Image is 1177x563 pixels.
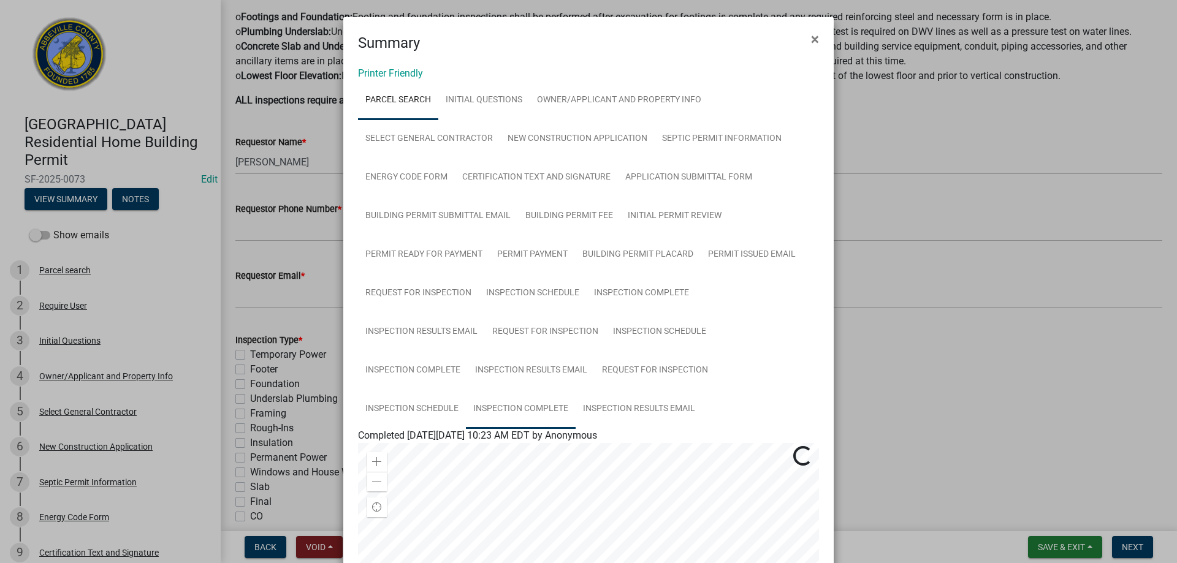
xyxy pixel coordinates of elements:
[358,351,468,390] a: Inspection Complete
[490,235,575,274] a: Permit Payment
[367,472,387,491] div: Zoom out
[468,351,595,390] a: Inspection Results Email
[438,81,530,120] a: Initial Questions
[455,158,618,197] a: Certification Text and Signature
[358,197,518,236] a: Building Permit Submittal Email
[500,119,655,159] a: New Construction Application
[466,390,576,429] a: Inspection Complete
[811,31,819,48] span: ×
[367,452,387,472] div: Zoom in
[618,158,760,197] a: Application Submittal Form
[358,274,479,313] a: Request for Inspection
[358,67,423,79] a: Printer Friendly
[358,158,455,197] a: Energy Code Form
[530,81,709,120] a: Owner/Applicant and Property Info
[358,390,466,429] a: Inspection Schedule
[358,32,420,54] h4: Summary
[358,119,500,159] a: Select General Contractor
[358,235,490,274] a: Permit Ready for Payment
[358,429,597,441] span: Completed [DATE][DATE] 10:23 AM EDT by Anonymous
[367,497,387,517] div: Find my location
[518,197,620,236] a: Building Permit Fee
[620,197,729,236] a: Initial Permit Review
[587,274,696,313] a: Inspection Complete
[358,81,438,120] a: Parcel search
[655,119,789,159] a: Septic Permit Information
[358,312,485,352] a: Inspection Results Email
[595,351,715,390] a: Request for Inspection
[576,390,703,429] a: Inspection Results Email
[485,312,606,352] a: Request for Inspection
[479,274,587,313] a: Inspection Schedule
[606,312,714,352] a: Inspection Schedule
[575,235,701,274] a: Building Permit Placard
[701,235,803,274] a: Permit Issued Email
[801,22,829,56] button: Close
